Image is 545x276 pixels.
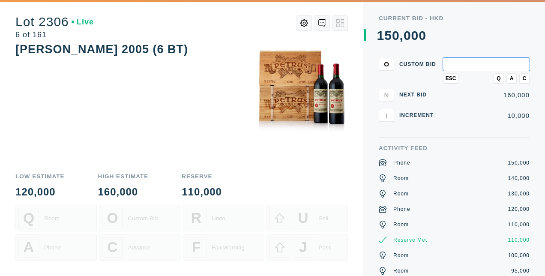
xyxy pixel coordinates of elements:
[419,29,426,42] div: 0
[379,58,394,71] button: O
[523,75,527,81] span: C
[508,236,530,244] div: 110,000
[267,234,348,261] button: JPass
[400,29,404,158] div: ,
[98,174,148,180] div: High Estimate
[511,267,530,275] div: 95,000
[44,244,61,251] div: Phone
[392,29,400,42] div: 0
[318,215,328,222] div: Sell
[99,205,180,231] button: OCustom Bid
[393,221,409,228] div: Room
[182,174,222,180] div: Reserve
[128,215,158,222] div: Custom Bid
[508,221,530,228] div: 110,000
[15,187,65,197] div: 120,000
[399,92,438,97] div: Next Bid
[379,15,530,21] div: Current Bid - HKD
[44,215,60,222] div: Room
[508,159,530,167] div: 150,000
[506,73,517,84] button: A
[15,174,65,180] div: Low Estimate
[299,239,307,255] span: J
[24,239,34,255] span: A
[443,73,458,84] button: ESC
[379,109,394,122] button: I
[191,210,201,226] span: R
[98,187,148,197] div: 160,000
[404,29,411,42] div: 0
[183,234,264,261] button: FFair Warning
[318,244,331,251] div: Pass
[182,187,222,197] div: 110,000
[23,210,34,226] span: Q
[72,18,94,26] div: Live
[446,75,456,81] span: ESC
[99,234,180,261] button: CAdvance
[298,210,308,226] span: U
[212,215,225,222] div: Undo
[183,205,264,231] button: RUndo
[379,145,530,151] div: Activity Feed
[192,239,201,255] span: F
[15,234,97,261] button: APhone
[386,112,387,119] span: I
[384,29,392,42] div: 5
[15,31,94,39] div: 6 of 161
[494,73,504,84] button: Q
[267,205,348,231] button: USell
[393,252,409,259] div: Room
[15,43,188,56] div: [PERSON_NAME] 2005 (6 BT)
[212,244,245,251] div: Fair Warning
[519,73,530,84] button: C
[508,205,530,213] div: 120,000
[508,190,530,198] div: 130,000
[384,60,389,68] span: O
[107,210,118,226] span: O
[510,75,514,81] span: A
[393,159,410,167] div: Phone
[15,15,94,28] div: Lot 2306
[15,205,97,231] button: QRoom
[393,174,409,182] div: Room
[443,112,530,119] div: 10,000
[384,91,389,99] span: N
[393,267,409,275] div: Room
[393,236,427,244] div: Reserve Met
[393,205,410,213] div: Phone
[393,190,409,198] div: Room
[508,174,530,182] div: 140,000
[377,29,385,42] div: 1
[399,62,438,67] div: Custom bid
[508,252,530,259] div: 100,000
[411,29,419,42] div: 0
[128,244,150,251] div: Advance
[399,113,438,118] div: Increment
[497,75,500,81] span: Q
[107,239,117,255] span: C
[379,89,394,102] button: N
[443,92,530,98] div: 160,000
